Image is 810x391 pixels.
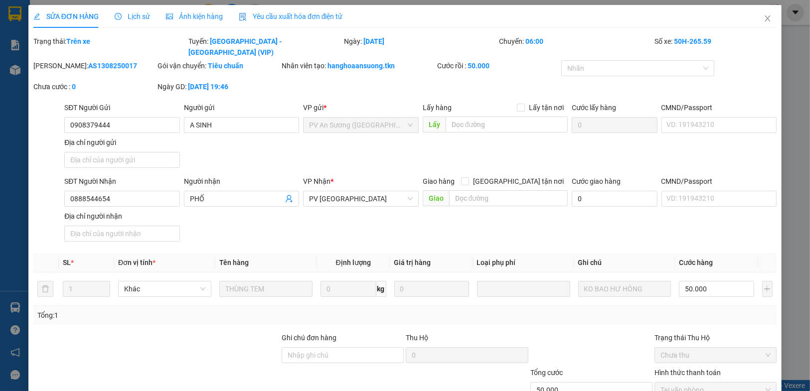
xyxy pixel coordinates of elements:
[660,348,771,363] span: Chưa thu
[303,177,330,185] span: VP Nhận
[88,62,137,70] b: AS1308250017
[158,81,280,92] div: Ngày GD:
[184,102,299,113] div: Người gửi
[118,259,156,266] span: Đơn vị tính
[64,152,179,168] input: Địa chỉ của người gửi
[473,253,574,272] th: Loại phụ phí
[363,37,384,45] b: [DATE]
[578,281,671,297] input: Ghi Chú
[525,102,568,113] span: Lấy tận nơi
[37,310,313,321] div: Tổng: 1
[12,72,137,89] b: GỬI : PV Trảng Bàng
[654,369,721,377] label: Hình thức thanh toán
[219,281,313,297] input: VD: Bàn, Ghế
[525,37,543,45] b: 06:00
[394,281,469,297] input: 0
[115,13,122,20] span: clock-circle
[468,62,489,70] b: 50.000
[446,117,568,132] input: Dọc đường
[530,369,563,377] span: Tổng cước
[64,102,179,113] div: SĐT Người Gửi
[654,332,777,343] div: Trạng thái Thu Hộ
[93,37,417,49] li: Hotline: 1900 8153
[327,62,395,70] b: hanghoaansuong.tkn
[764,14,772,22] span: close
[762,281,773,297] button: plus
[166,13,173,20] span: picture
[309,191,412,206] span: PV Hòa Thành
[124,281,205,296] span: Khác
[93,24,417,37] li: [STREET_ADDRESS][PERSON_NAME]. [GEOGRAPHIC_DATA], Tỉnh [GEOGRAPHIC_DATA]
[33,13,40,20] span: edit
[64,176,179,187] div: SĐT Người Nhận
[285,195,293,203] span: user-add
[449,190,568,206] input: Dọc đường
[37,281,53,297] button: delete
[572,104,616,112] label: Cước lấy hàng
[282,334,336,342] label: Ghi chú đơn hàng
[33,60,156,71] div: [PERSON_NAME]:
[32,36,188,58] div: Trạng thái:
[63,259,71,266] span: SL
[423,190,449,206] span: Giao
[423,177,455,185] span: Giao hàng
[343,36,498,58] div: Ngày:
[166,12,223,20] span: Ảnh kiện hàng
[187,36,343,58] div: Tuyến:
[64,226,179,242] input: Địa chỉ của người nhận
[572,191,657,207] input: Cước giao hàng
[572,177,621,185] label: Cước giao hàng
[498,36,653,58] div: Chuyến:
[309,118,412,132] span: PV An Sương (Hàng Hóa)
[406,334,428,342] span: Thu Hộ
[661,102,777,113] div: CMND/Passport
[282,347,404,363] input: Ghi chú đơn hàng
[12,12,62,62] img: logo.jpg
[64,211,179,222] div: Địa chỉ người nhận
[158,60,280,71] div: Gói vận chuyển:
[282,60,435,71] div: Nhân viên tạo:
[33,12,99,20] span: SỬA ĐƠN HÀNG
[219,259,249,266] span: Tên hàng
[679,259,713,266] span: Cước hàng
[188,37,282,56] b: [GEOGRAPHIC_DATA] - [GEOGRAPHIC_DATA] (VIP)
[423,104,452,112] span: Lấy hàng
[376,281,386,297] span: kg
[239,13,247,21] img: icon
[184,176,299,187] div: Người nhận
[394,259,431,266] span: Giá trị hàng
[674,37,711,45] b: 50H-265.59
[303,102,418,113] div: VP gửi
[33,81,156,92] div: Chưa cước :
[188,83,228,91] b: [DATE] 19:46
[115,12,150,20] span: Lịch sử
[208,62,243,70] b: Tiêu chuẩn
[653,36,778,58] div: Số xe:
[661,176,777,187] div: CMND/Passport
[64,137,179,148] div: Địa chỉ người gửi
[574,253,675,272] th: Ghi chú
[469,176,568,187] span: [GEOGRAPHIC_DATA] tận nơi
[66,37,90,45] b: Trên xe
[437,60,559,71] div: Cước rồi :
[572,117,657,133] input: Cước lấy hàng
[239,12,343,20] span: Yêu cầu xuất hóa đơn điện tử
[336,259,371,266] span: Định lượng
[423,117,446,132] span: Lấy
[754,5,782,33] button: Close
[72,83,76,91] b: 0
